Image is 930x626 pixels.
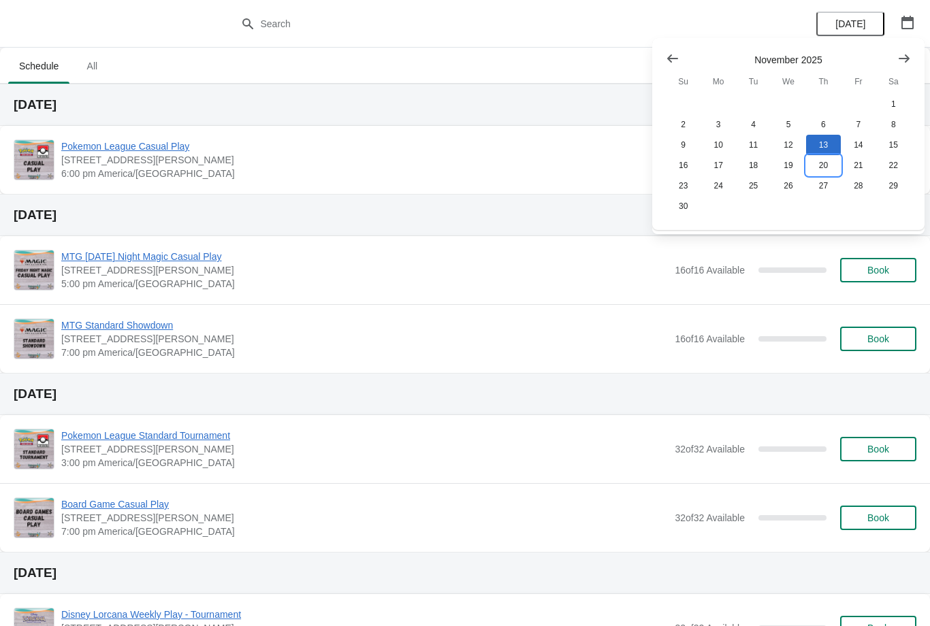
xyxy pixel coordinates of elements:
span: Book [867,512,889,523]
span: All [75,54,109,78]
span: 16 of 16 Available [675,333,745,344]
button: Sunday November 23 2025 [666,176,701,196]
button: Sunday November 9 2025 [666,135,701,155]
button: Monday November 3 2025 [701,114,735,135]
button: Tuesday November 18 2025 [736,155,771,176]
span: [DATE] [835,18,865,29]
button: Saturday November 15 2025 [876,135,911,155]
button: Wednesday November 5 2025 [771,114,805,135]
button: Friday November 7 2025 [841,114,876,135]
span: 32 of 32 Available [675,444,745,455]
img: Board Game Casual Play | 2040 Louetta Rd Ste I Spring, TX 77388 | 7:00 pm America/Chicago [14,498,54,538]
button: Book [840,258,916,282]
span: 32 of 32 Available [675,512,745,523]
img: MTG Friday Night Magic Casual Play | 2040 Louetta Rd Ste I Spring, TX 77388 | 5:00 pm America/Chi... [14,250,54,290]
span: Schedule [8,54,69,78]
th: Sunday [666,69,701,94]
span: Book [867,333,889,344]
span: Book [867,444,889,455]
button: Wednesday November 19 2025 [771,155,805,176]
button: [DATE] [816,12,884,36]
button: Book [840,437,916,461]
button: Friday November 14 2025 [841,135,876,155]
button: Thursday November 6 2025 [806,114,841,135]
button: Tuesday November 4 2025 [736,114,771,135]
span: [STREET_ADDRESS][PERSON_NAME] [61,511,668,525]
span: 7:00 pm America/[GEOGRAPHIC_DATA] [61,525,668,538]
button: Thursday November 20 2025 [806,155,841,176]
button: Book [840,327,916,351]
span: 6:00 pm America/[GEOGRAPHIC_DATA] [61,167,668,180]
button: Saturday November 1 2025 [876,94,911,114]
button: Friday November 21 2025 [841,155,876,176]
span: [STREET_ADDRESS][PERSON_NAME] [61,263,668,277]
button: Monday November 24 2025 [701,176,735,196]
button: Sunday November 30 2025 [666,196,701,216]
img: Pokemon League Standard Tournament | 2040 Louetta Rd Ste I Spring, TX 77388 | 3:00 pm America/Chi... [14,429,54,469]
th: Tuesday [736,69,771,94]
th: Thursday [806,69,841,94]
span: [STREET_ADDRESS][PERSON_NAME] [61,442,668,456]
th: Friday [841,69,876,94]
input: Search [260,12,698,36]
button: Tuesday November 11 2025 [736,135,771,155]
th: Monday [701,69,735,94]
span: Pokemon League Standard Tournament [61,429,668,442]
button: Saturday November 8 2025 [876,114,911,135]
h2: [DATE] [14,387,916,401]
button: Tuesday November 25 2025 [736,176,771,196]
span: 7:00 pm America/[GEOGRAPHIC_DATA] [61,346,668,359]
button: Saturday November 22 2025 [876,155,911,176]
h2: [DATE] [14,566,916,580]
button: Wednesday November 26 2025 [771,176,805,196]
button: Sunday November 2 2025 [666,114,701,135]
th: Wednesday [771,69,805,94]
button: Sunday November 16 2025 [666,155,701,176]
span: [STREET_ADDRESS][PERSON_NAME] [61,332,668,346]
span: 5:00 pm America/[GEOGRAPHIC_DATA] [61,277,668,291]
button: Monday November 10 2025 [701,135,735,155]
button: Saturday November 29 2025 [876,176,911,196]
span: 3:00 pm America/[GEOGRAPHIC_DATA] [61,456,668,469]
button: Friday November 28 2025 [841,176,876,196]
span: [STREET_ADDRESS][PERSON_NAME] [61,153,668,167]
button: Thursday November 27 2025 [806,176,841,196]
h2: [DATE] [14,98,916,112]
img: MTG Standard Showdown | 2040 Louetta Rd Ste I Spring, TX 77388 | 7:00 pm America/Chicago [14,319,54,359]
button: Wednesday November 12 2025 [771,135,805,155]
button: Show next month, December 2025 [892,46,916,71]
span: Disney Lorcana Weekly Play - Tournament [61,608,668,621]
span: MTG [DATE] Night Magic Casual Play [61,250,668,263]
span: Book [867,265,889,276]
button: Show previous month, October 2025 [660,46,685,71]
button: Thursday November 13 2025 [806,135,841,155]
span: 16 of 16 Available [675,265,745,276]
h2: [DATE] [14,208,916,222]
span: Pokemon League Casual Play [61,139,668,153]
span: Board Game Casual Play [61,497,668,511]
img: Pokemon League Casual Play | 2040 Louetta Rd Ste I Spring, TX 77388 | 6:00 pm America/Chicago [14,140,54,180]
button: Monday November 17 2025 [701,155,735,176]
th: Saturday [876,69,911,94]
span: MTG Standard Showdown [61,318,668,332]
button: Book [840,506,916,530]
